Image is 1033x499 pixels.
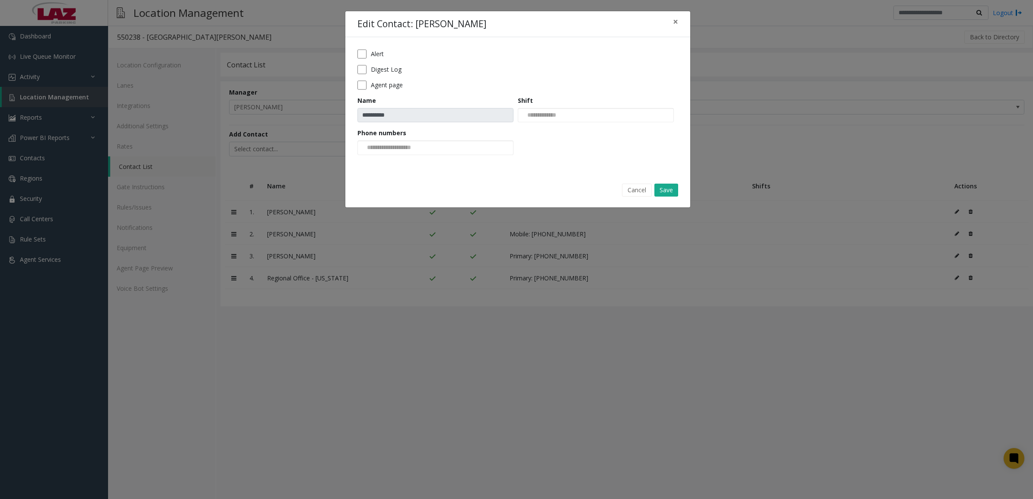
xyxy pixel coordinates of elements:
[371,65,402,74] label: Digest Log
[371,49,384,58] label: Alert
[357,17,486,31] h4: Edit Contact: [PERSON_NAME]
[518,108,562,122] input: NO DATA FOUND
[654,184,678,197] button: Save
[357,96,376,105] label: Name
[622,184,652,197] button: Cancel
[357,128,406,137] label: Phone numbers
[518,96,533,105] label: Shift
[371,80,403,89] label: Agent page
[667,11,684,32] button: Close
[673,16,678,28] span: ×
